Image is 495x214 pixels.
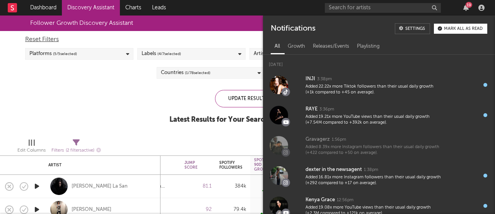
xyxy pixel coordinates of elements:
a: [PERSON_NAME] [72,206,111,213]
span: ( 1 / 78 selected) [185,68,210,78]
div: Jump Score [184,160,200,170]
div: INJI [306,74,315,84]
a: RAYE3:36pmAdded 19.21x more YouTube views than their usual daily growth (+7.54M compared to +392k... [263,100,495,130]
div: RAYE [306,105,317,114]
button: 19 [463,5,469,11]
div: Settings [405,27,425,31]
div: Added 8.39x more Instagram followers than their usual daily growth (+422 compared to +50 on avera... [306,144,442,156]
div: 81.1 [184,182,212,191]
input: Search for artists [325,3,441,13]
a: Gravagerz1:56pmAdded 8.39x more Instagram followers than their usual daily growth (+422 compared ... [263,130,495,160]
span: ( 4 / 7 selected) [157,49,181,59]
a: Settings [395,23,430,34]
div: Kenya Grace [306,195,335,205]
div: Playlisting [353,40,384,53]
div: Filters(2 filters active) [51,136,101,159]
div: Labels [142,49,181,59]
div: Countries [161,68,210,78]
div: All [271,40,284,53]
div: Gravagerz [306,135,330,144]
button: Mark all as read [434,24,487,34]
div: 12:56pm [337,197,353,203]
div: Artist [48,163,153,167]
div: Reset Filters [25,35,470,44]
div: Update Results [215,90,280,107]
div: Edit Columns [17,146,46,155]
div: Added 22.22x more Tiktok followers than their usual daily growth (+1k compared to +45 on average). [306,84,442,96]
div: 1:56pm [332,137,346,143]
div: Artist Size [254,49,302,59]
div: Added 19.21x more YouTube views than their usual daily growth (+7.54M compared to +392k on average). [306,114,442,126]
div: Releases/Events [309,40,353,53]
div: Added 16.81x more Instagram followers than their usual daily growth (+292 compared to +17 on aver... [306,174,442,186]
div: 13.66 % [262,188,281,193]
div: Follower Growth Discovery Assistant [30,19,133,28]
div: Filters [51,146,101,155]
div: Spotify Followers [219,160,242,170]
div: 19 [466,2,472,8]
a: dexter in the newsagent1:38pmAdded 16.81x more Instagram followers than their usual daily growth ... [263,160,495,191]
a: [PERSON_NAME] La San [72,183,128,190]
div: [DATE] [263,55,495,70]
div: 3:36pm [319,107,334,112]
div: Mark all as read [444,27,483,31]
div: Edit Columns [17,136,46,159]
div: Growth [284,40,309,53]
div: 3:38pm [317,76,332,82]
div: Platforms [29,49,77,59]
div: dexter in the newsagent [306,165,362,174]
div: Notifications [271,23,315,34]
div: Latest Results for Your Search ' 90d growers uk ' [169,115,326,124]
div: 384k [219,182,246,191]
span: ( 2 filters active) [66,148,94,153]
div: Spotify 90D Growth [254,158,278,172]
a: INJI3:38pmAdded 22.22x more Tiktok followers than their usual daily growth (+1k compared to +45 o... [263,70,495,100]
div: 1:38pm [364,167,378,173]
span: ( 5 / 5 selected) [53,49,77,59]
